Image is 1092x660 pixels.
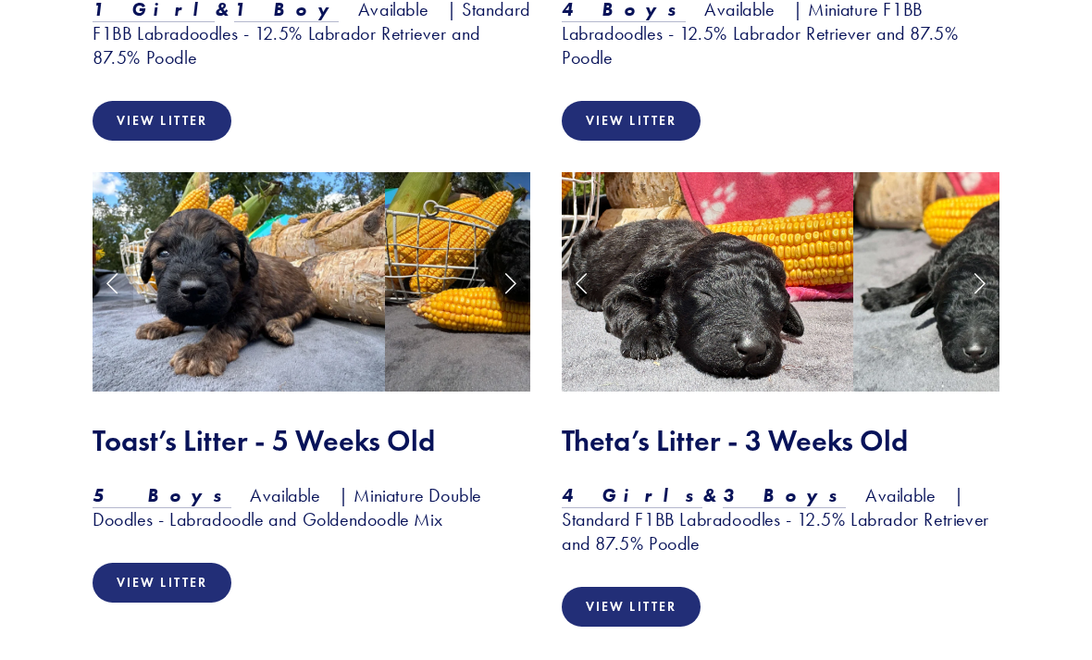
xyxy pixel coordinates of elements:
a: 5 Boys [93,484,231,508]
em: 4 Girls [562,484,702,506]
a: View Litter [562,587,701,627]
img: Waylon 2.jpg [93,172,385,392]
em: 3 Boys [723,484,847,506]
a: View Litter [562,101,701,141]
img: Lulu 1.jpg [562,172,853,392]
h2: Theta’s Litter - 3 Weeks Old [562,423,999,458]
a: Next Slide [490,255,530,310]
a: View Litter [93,101,231,141]
a: 3 Boys [723,484,847,508]
h3: Available | Miniature Double Doodles - Labradoodle and Goldendoodle Mix [93,483,530,531]
h3: Available | Standard F1BB Labradoodles - 12.5% Labrador Retriever and 87.5% Poodle [562,483,999,555]
a: Previous Slide [93,255,133,310]
a: Next Slide [959,255,999,310]
a: View Litter [93,563,231,603]
h2: Toast’s Litter - 5 Weeks Old [93,423,530,458]
img: Johnny 3.jpg [385,172,677,392]
em: & [702,484,723,506]
em: 5 Boys [93,484,231,506]
a: 4 Girls [562,484,702,508]
a: Previous Slide [562,255,602,310]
